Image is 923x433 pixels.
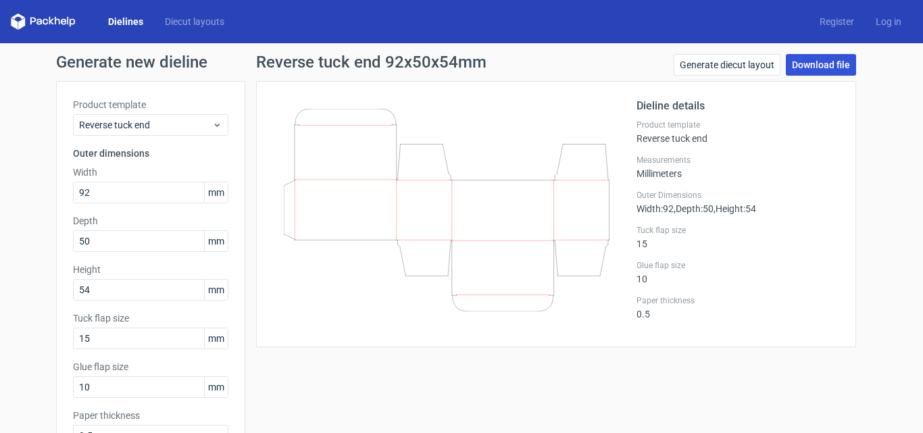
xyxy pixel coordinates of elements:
h2: Dieline details [637,98,839,114]
div: Reverse tuck end [637,120,839,144]
span: mm [204,182,228,203]
span: mm [204,280,228,300]
div: Millimeters [637,155,839,179]
label: Paper thickness [637,295,839,306]
label: Outer Dimensions [637,190,839,201]
span: , Height : 54 [714,203,756,214]
a: Generate diecut layout [674,54,780,76]
span: Width : 92 [637,203,674,214]
h1: Generate new dieline [56,54,867,70]
label: Width [73,165,228,179]
a: Download file [786,54,856,76]
span: , Depth : 50 [674,203,714,214]
label: Product template [637,120,839,130]
span: mm [204,231,228,251]
label: Paper thickness [73,409,228,422]
a: Register [809,15,865,28]
div: 10 [637,260,839,284]
a: Log in [865,15,912,28]
label: Height [73,263,228,276]
label: Glue flap size [73,360,228,374]
div: 15 [637,225,839,249]
a: Diecut layouts [154,15,235,28]
span: mm [204,377,228,397]
label: Measurements [637,155,839,165]
span: mm [204,328,228,349]
label: Tuck flap size [637,225,839,236]
h3: Outer dimensions [73,147,228,160]
label: Glue flap size [637,260,839,271]
h1: Reverse tuck end 92x50x54mm [256,54,487,70]
label: Product template [73,98,228,111]
label: Tuck flap size [73,311,228,325]
span: Reverse tuck end [79,118,212,132]
a: Dielines [97,15,154,28]
div: 0.5 [637,295,839,320]
label: Depth [73,214,228,228]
